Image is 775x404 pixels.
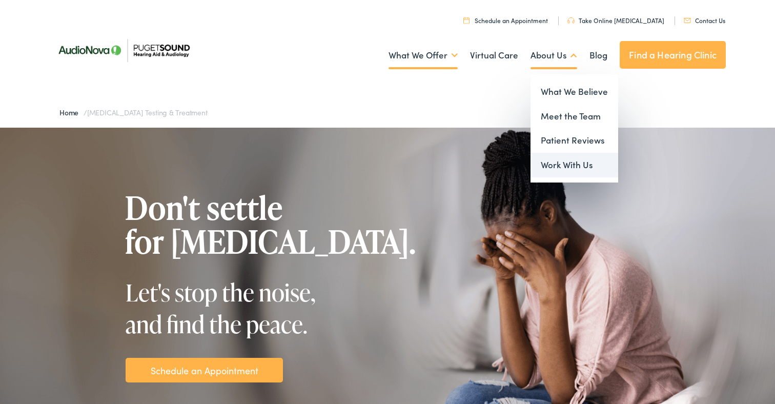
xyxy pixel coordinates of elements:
img: utility icon [567,17,575,24]
a: Take Online [MEDICAL_DATA] [567,16,664,25]
a: Meet the Team [531,104,618,129]
a: What We Believe [531,79,618,104]
a: Patient Reviews [531,128,618,153]
a: What We Offer [389,36,458,74]
span: [MEDICAL_DATA] Testing & Treatment [87,107,208,117]
img: utility icon [463,17,470,24]
a: Blog [589,36,607,74]
a: Schedule an Appointment [463,16,548,25]
div: Let's stop the noise, and find the peace. [126,276,346,340]
a: Find a Hearing Clinic [620,41,726,69]
a: About Us [531,36,577,74]
img: utility icon [684,18,691,23]
h1: Don't settle for [MEDICAL_DATA]. [126,191,416,258]
a: Home [59,107,84,117]
a: Virtual Care [470,36,518,74]
a: Work With Us [531,153,618,177]
a: Schedule an Appointment [151,363,258,377]
a: Contact Us [684,16,725,25]
span: / [59,107,207,117]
